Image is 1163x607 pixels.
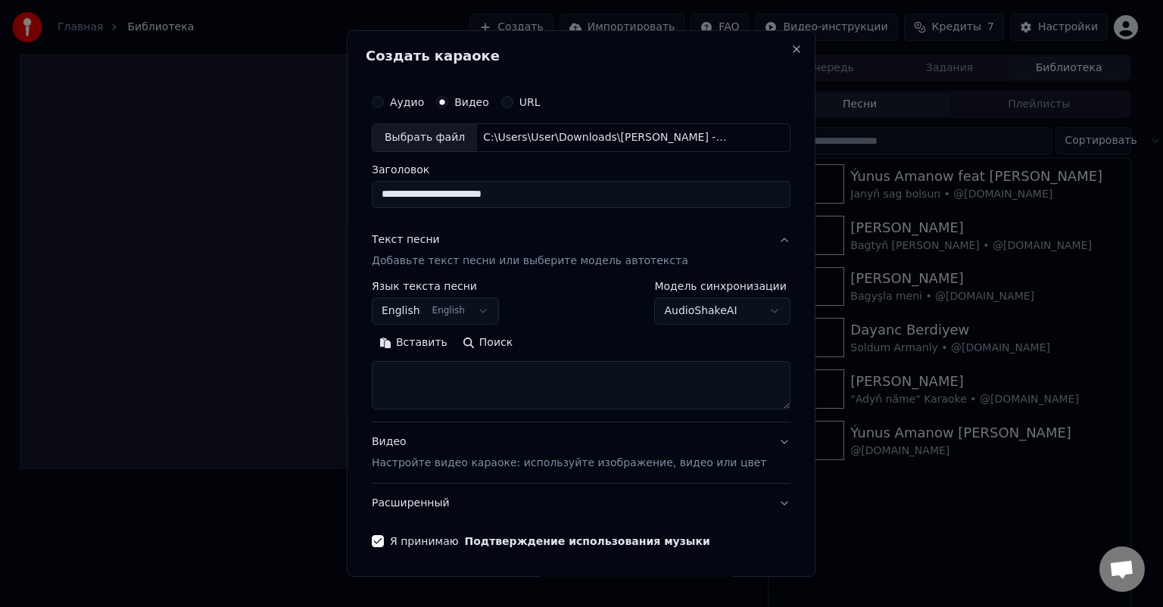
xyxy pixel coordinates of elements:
label: Я принимаю [390,536,710,546]
label: Модель синхронизации [655,281,791,291]
button: Я принимаю [465,536,710,546]
button: ВидеоНастройте видео караоке: используйте изображение, видео или цвет [372,422,790,483]
div: Видео [372,434,766,471]
p: Настройте видео караоке: используйте изображение, видео или цвет [372,456,766,471]
div: C:\Users\User\Downloads\[PERSON_NAME] - Merjenim 2025.mp4 [477,130,734,145]
div: Текст песни [372,232,440,247]
label: Язык текста песни [372,281,499,291]
label: Аудио [390,97,424,107]
label: Заголовок [372,164,790,175]
button: Расширенный [372,484,790,523]
div: Выбрать файл [373,124,477,151]
label: URL [519,97,541,107]
button: Вставить [372,331,455,355]
button: Текст песниДобавьте текст песни или выберите модель автотекста [372,220,790,281]
label: Видео [454,97,489,107]
p: Добавьте текст песни или выберите модель автотекста [372,254,688,269]
div: Текст песниДобавьте текст песни или выберите модель автотекста [372,281,790,422]
button: Поиск [455,331,520,355]
h2: Создать караоке [366,49,797,63]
